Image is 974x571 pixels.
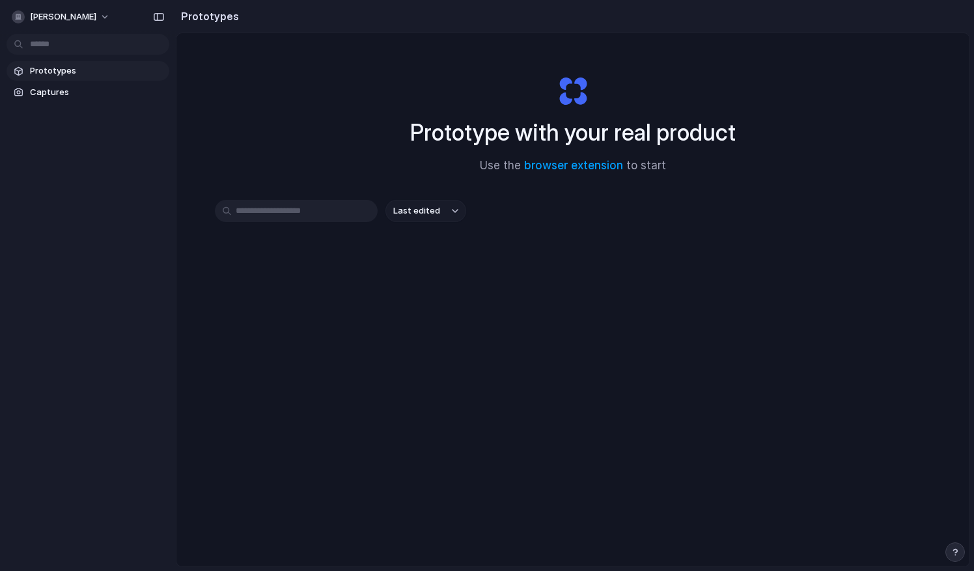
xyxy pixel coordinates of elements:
span: Last edited [393,204,440,217]
button: Last edited [385,200,466,222]
h2: Prototypes [176,8,239,24]
h1: Prototype with your real product [410,115,736,150]
a: browser extension [524,159,623,172]
a: Captures [7,83,169,102]
span: Captures [30,86,164,99]
a: Prototypes [7,61,169,81]
span: [PERSON_NAME] [30,10,96,23]
span: Use the to start [480,158,666,174]
button: [PERSON_NAME] [7,7,117,27]
span: Prototypes [30,64,164,77]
